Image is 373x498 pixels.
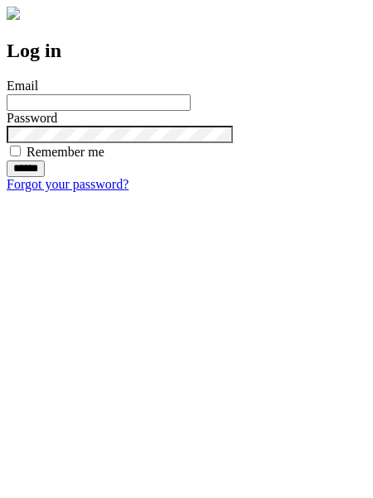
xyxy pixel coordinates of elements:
a: Forgot your password? [7,177,128,191]
label: Email [7,79,38,93]
h2: Log in [7,40,366,62]
img: logo-4e3dc11c47720685a147b03b5a06dd966a58ff35d612b21f08c02c0306f2b779.png [7,7,20,20]
label: Remember me [27,145,104,159]
label: Password [7,111,57,125]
